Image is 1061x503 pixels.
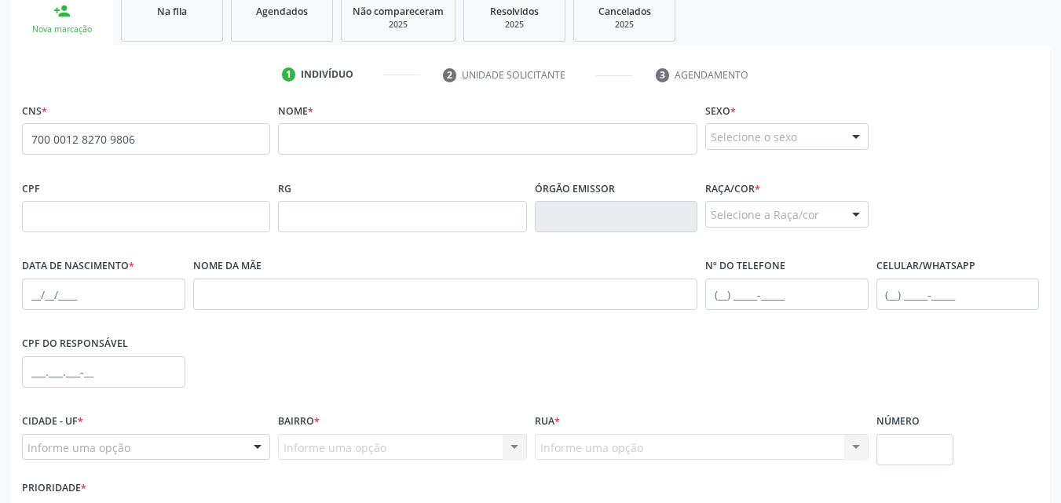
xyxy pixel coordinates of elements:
[194,128,263,145] span: none
[353,19,444,31] div: 2025
[585,19,664,31] div: 2025
[27,439,130,456] span: Informe uma opção
[490,5,539,18] span: Resolvidos
[22,24,102,35] div: Nova marcação
[705,279,869,310] input: (__) _____-_____
[876,279,1040,310] input: (__) _____-_____
[278,99,313,123] label: Nome
[598,5,651,18] span: Cancelados
[353,5,444,18] span: Não compareceram
[535,177,615,201] label: Órgão emissor
[705,99,736,123] label: Sexo
[876,410,920,434] label: Número
[278,410,320,434] label: Bairro
[22,99,47,123] label: CNS
[535,410,560,434] label: Rua
[22,177,40,201] label: CPF
[157,5,187,18] span: Na fila
[301,67,353,82] div: Indivíduo
[22,410,83,434] label: Cidade - UF
[711,206,819,223] span: Selecione a Raça/cor
[876,254,975,279] label: Celular/WhatsApp
[705,177,760,201] label: Raça/cor
[22,356,185,388] input: ___.___.___-__
[278,177,291,201] label: RG
[22,279,185,310] input: __/__/____
[475,19,554,31] div: 2025
[711,129,797,145] span: Selecione o sexo
[22,254,134,279] label: Data de nascimento
[22,332,128,356] label: CPF do responsável
[193,254,262,279] label: Nome da mãe
[282,67,296,82] div: 1
[53,2,71,20] div: person_add
[256,5,308,18] span: Agendados
[705,254,785,279] label: Nº do Telefone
